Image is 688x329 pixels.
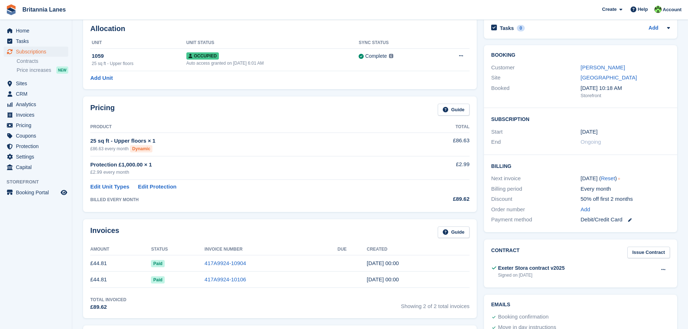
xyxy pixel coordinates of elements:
div: Protection £1,000.00 × 1 [90,161,408,169]
div: Complete [365,52,387,60]
span: Pricing [16,120,59,130]
span: Sites [16,78,59,88]
time: 2025-07-25 23:00:42 UTC [367,276,399,282]
div: 0 [517,25,525,31]
th: Created [367,244,470,255]
span: CRM [16,89,59,99]
h2: Subscription [491,115,670,122]
a: menu [4,47,68,57]
span: Invoices [16,110,59,120]
div: Discount [491,195,580,203]
div: 1059 [92,52,186,60]
a: [PERSON_NAME] [581,64,625,70]
td: £86.63 [408,133,470,156]
a: [GEOGRAPHIC_DATA] [581,74,637,81]
span: Subscriptions [16,47,59,57]
a: Edit Protection [138,183,177,191]
a: Guide [438,226,470,238]
div: 25 sq ft - Upper floors [92,60,186,67]
span: Home [16,26,59,36]
span: Ongoing [581,139,601,145]
h2: Contract [491,247,520,259]
div: Billing period [491,185,580,193]
th: Status [151,244,204,255]
td: £44.81 [90,272,151,288]
span: Price increases [17,67,51,74]
time: 2025-08-25 23:00:51 UTC [367,260,399,266]
a: Edit Unit Types [90,183,129,191]
a: Preview store [60,188,68,197]
div: [DATE] ( ) [581,174,670,183]
span: Tasks [16,36,59,46]
div: Storefront [581,92,670,99]
div: Site [491,74,580,82]
th: Product [90,121,408,133]
td: £44.81 [90,255,151,272]
div: Signed on [DATE] [498,272,564,278]
span: Help [638,6,648,13]
span: Account [663,6,681,13]
a: 417A9924-10106 [204,276,246,282]
time: 2025-07-25 23:00:00 UTC [581,128,598,136]
a: menu [4,36,68,46]
div: Start [491,128,580,136]
div: Customer [491,64,580,72]
a: Add [649,24,658,33]
a: menu [4,162,68,172]
a: Reset [601,175,615,181]
h2: Allocation [90,25,470,33]
td: £2.99 [408,156,470,180]
h2: Tasks [500,25,514,31]
span: Settings [16,152,59,162]
div: Payment method [491,216,580,224]
div: BILLED EVERY MONTH [90,196,408,203]
div: Order number [491,205,580,214]
div: £86.63 every month [90,145,408,152]
th: Due [337,244,367,255]
div: 50% off first 2 months [581,195,670,203]
span: Capital [16,162,59,172]
div: Next invoice [491,174,580,183]
span: Showing 2 of 2 total invoices [401,296,470,311]
a: menu [4,131,68,141]
div: [DATE] 10:18 AM [581,84,670,92]
div: Total Invoiced [90,296,126,303]
div: Auto access granted on [DATE] 6:01 AM [186,60,359,66]
a: Britannia Lanes [20,4,69,16]
div: £89.62 [90,303,126,311]
span: Paid [151,260,164,267]
div: Booked [491,84,580,99]
div: Tooltip anchor [616,176,622,182]
a: menu [4,141,68,151]
a: menu [4,99,68,109]
th: Invoice Number [204,244,337,255]
span: Create [602,6,616,13]
span: Protection [16,141,59,151]
img: icon-info-grey-7440780725fd019a000dd9b08b2336e03edf1995a4989e88bcd33f0948082b44.svg [389,54,393,58]
a: Price increases NEW [17,66,68,74]
a: Add Unit [90,74,113,82]
div: Debit/Credit Card [581,216,670,224]
a: menu [4,110,68,120]
a: menu [4,120,68,130]
h2: Invoices [90,226,119,238]
th: Sync Status [359,37,436,49]
a: menu [4,152,68,162]
th: Unit Status [186,37,359,49]
span: Paid [151,276,164,283]
div: 25 sq ft - Upper floors × 1 [90,137,408,145]
div: Exeter Stora contract v2025 [498,264,564,272]
img: Robert Parr [654,6,662,13]
img: stora-icon-8386f47178a22dfd0bd8f6a31ec36ba5ce8667c1dd55bd0f319d3a0aa187defe.svg [6,4,17,15]
a: 417A9924-10904 [204,260,246,266]
h2: Billing [491,162,670,169]
a: menu [4,78,68,88]
h2: Emails [491,302,670,308]
a: Add [581,205,590,214]
div: End [491,138,580,146]
a: menu [4,26,68,36]
div: £2.99 every month [90,169,408,176]
th: Total [408,121,470,133]
a: menu [4,89,68,99]
span: Storefront [7,178,72,186]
